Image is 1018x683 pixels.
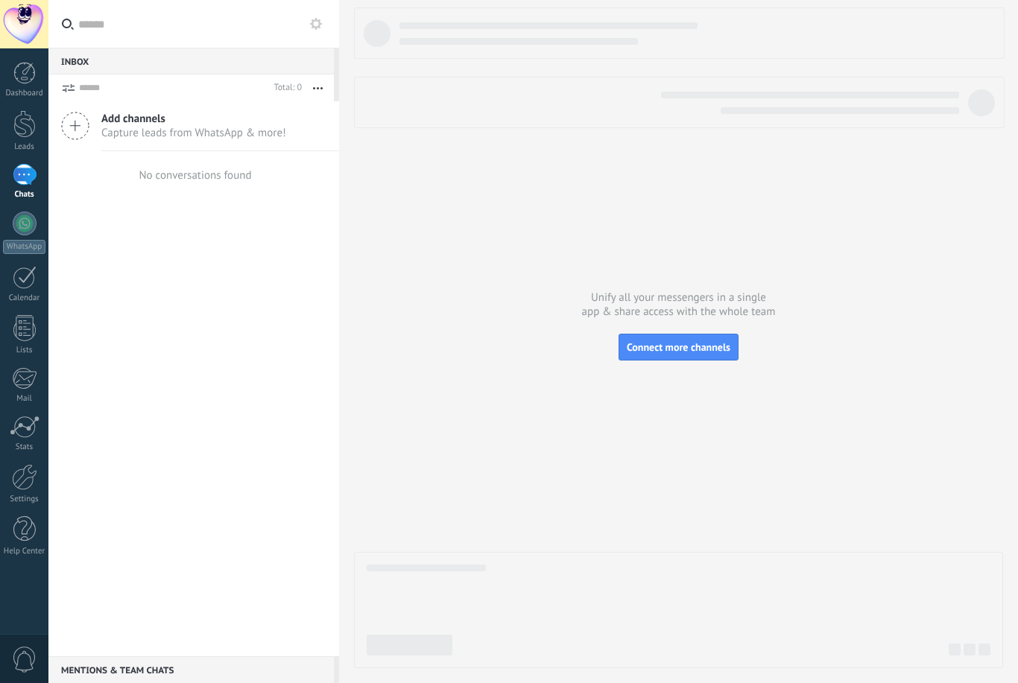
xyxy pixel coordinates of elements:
div: Help Center [3,547,46,556]
div: Dashboard [3,89,46,98]
div: Total: 0 [268,80,302,95]
div: Mail [3,394,46,404]
div: Mentions & Team chats [48,656,334,683]
div: Settings [3,495,46,504]
span: Add channels [101,112,286,126]
div: Inbox [48,48,334,74]
div: Chats [3,190,46,200]
span: Capture leads from WhatsApp & more! [101,126,286,140]
div: WhatsApp [3,240,45,254]
div: Leads [3,142,46,152]
div: Stats [3,442,46,452]
button: Connect more channels [619,334,739,360]
div: No conversations found [139,168,251,182]
span: Connect more channels [627,340,730,354]
div: Calendar [3,293,46,303]
div: Lists [3,346,46,355]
